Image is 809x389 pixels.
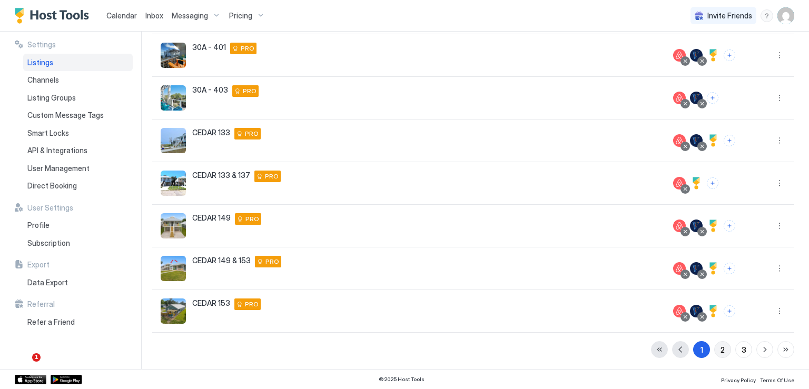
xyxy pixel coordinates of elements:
[773,177,786,189] button: More options
[27,260,50,270] span: Export
[106,11,137,20] span: Calendar
[23,234,133,252] a: Subscription
[693,341,710,358] button: 1
[27,93,76,103] span: Listing Groups
[161,85,186,111] div: listing image
[172,11,208,21] span: Messaging
[23,124,133,142] a: Smart Locks
[724,305,735,317] button: Connect channels
[192,85,228,95] span: 30A - 403
[27,128,69,138] span: Smart Locks
[773,262,786,275] button: More options
[27,278,68,287] span: Data Export
[23,142,133,159] a: API & Integrations
[742,344,746,355] div: 3
[27,221,50,230] span: Profile
[773,134,786,147] div: menu
[724,49,735,61] button: Connect channels
[145,11,163,20] span: Inbox
[23,89,133,107] a: Listing Groups
[161,171,186,196] div: listing image
[15,8,94,24] a: Host Tools Logo
[27,164,90,173] span: User Management
[106,10,137,21] a: Calendar
[192,256,251,265] span: CEDAR 149 & 153
[27,58,53,67] span: Listings
[192,213,231,223] span: CEDAR 149
[721,377,756,383] span: Privacy Policy
[23,54,133,72] a: Listings
[773,262,786,275] div: menu
[265,257,279,266] span: PRO
[714,341,731,358] button: 2
[161,256,186,281] div: listing image
[32,353,41,362] span: 1
[773,177,786,189] div: menu
[735,341,752,358] button: 3
[707,11,752,21] span: Invite Friends
[721,374,756,385] a: Privacy Policy
[23,106,133,124] a: Custom Message Tags
[724,263,735,274] button: Connect channels
[23,159,133,177] a: User Management
[192,171,250,180] span: CEDAR 133 & 137
[145,10,163,21] a: Inbox
[15,375,46,384] a: App Store
[192,43,226,52] span: 30A - 401
[27,203,73,213] span: User Settings
[27,75,59,85] span: Channels
[773,49,786,62] button: More options
[777,7,794,24] div: User profile
[51,375,82,384] a: Google Play Store
[23,216,133,234] a: Profile
[161,128,186,153] div: listing image
[707,92,718,104] button: Connect channels
[773,92,786,104] div: menu
[229,11,252,21] span: Pricing
[27,111,104,120] span: Custom Message Tags
[245,214,259,224] span: PRO
[773,134,786,147] button: More options
[760,374,794,385] a: Terms Of Use
[192,298,230,308] span: CEDAR 153
[773,49,786,62] div: menu
[27,300,55,309] span: Referral
[27,40,56,49] span: Settings
[773,92,786,104] button: More options
[245,129,259,138] span: PRO
[243,86,256,96] span: PRO
[23,313,133,331] a: Refer a Friend
[192,128,230,137] span: CEDAR 133
[11,353,36,378] iframe: Intercom live chat
[724,220,735,232] button: Connect channels
[23,71,133,89] a: Channels
[761,9,773,22] div: menu
[241,44,254,53] span: PRO
[161,298,186,324] div: listing image
[379,376,425,383] span: © 2025 Host Tools
[265,172,279,181] span: PRO
[27,317,75,327] span: Refer a Friend
[23,177,133,195] a: Direct Booking
[245,300,259,309] span: PRO
[773,305,786,317] div: menu
[773,305,786,317] button: More options
[27,238,70,248] span: Subscription
[161,43,186,68] div: listing image
[27,181,77,191] span: Direct Booking
[724,135,735,146] button: Connect channels
[27,146,87,155] span: API & Integrations
[773,220,786,232] button: More options
[701,344,703,355] div: 1
[707,177,718,189] button: Connect channels
[760,377,794,383] span: Terms Of Use
[161,213,186,238] div: listing image
[773,220,786,232] div: menu
[23,274,133,292] a: Data Export
[721,344,725,355] div: 2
